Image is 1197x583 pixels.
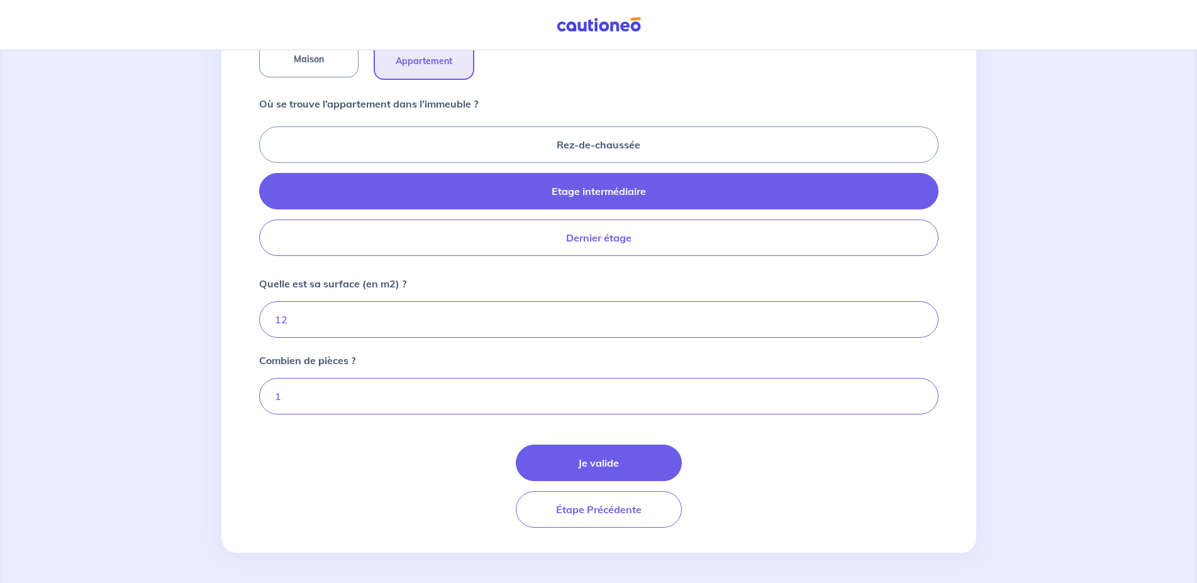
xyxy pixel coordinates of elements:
button: Étape Précédente [516,491,682,528]
p: Quelle est sa surface (en m2) ? [259,276,406,291]
span: Maison [294,52,324,67]
button: Je valide [516,445,682,481]
label: Dernier étage [259,219,938,256]
p: Combien de pièces ? [259,353,355,368]
img: Cautioneo [552,17,646,33]
label: Etage intermédiaire [259,173,938,209]
span: Appartement [396,53,452,69]
input: Ex: 1 [259,378,938,414]
p: Où se trouve l’appartement dans l’immeuble ? [259,96,478,111]
input: Ex : 67 [259,301,938,338]
label: Rez-de-chaussée [259,126,938,163]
